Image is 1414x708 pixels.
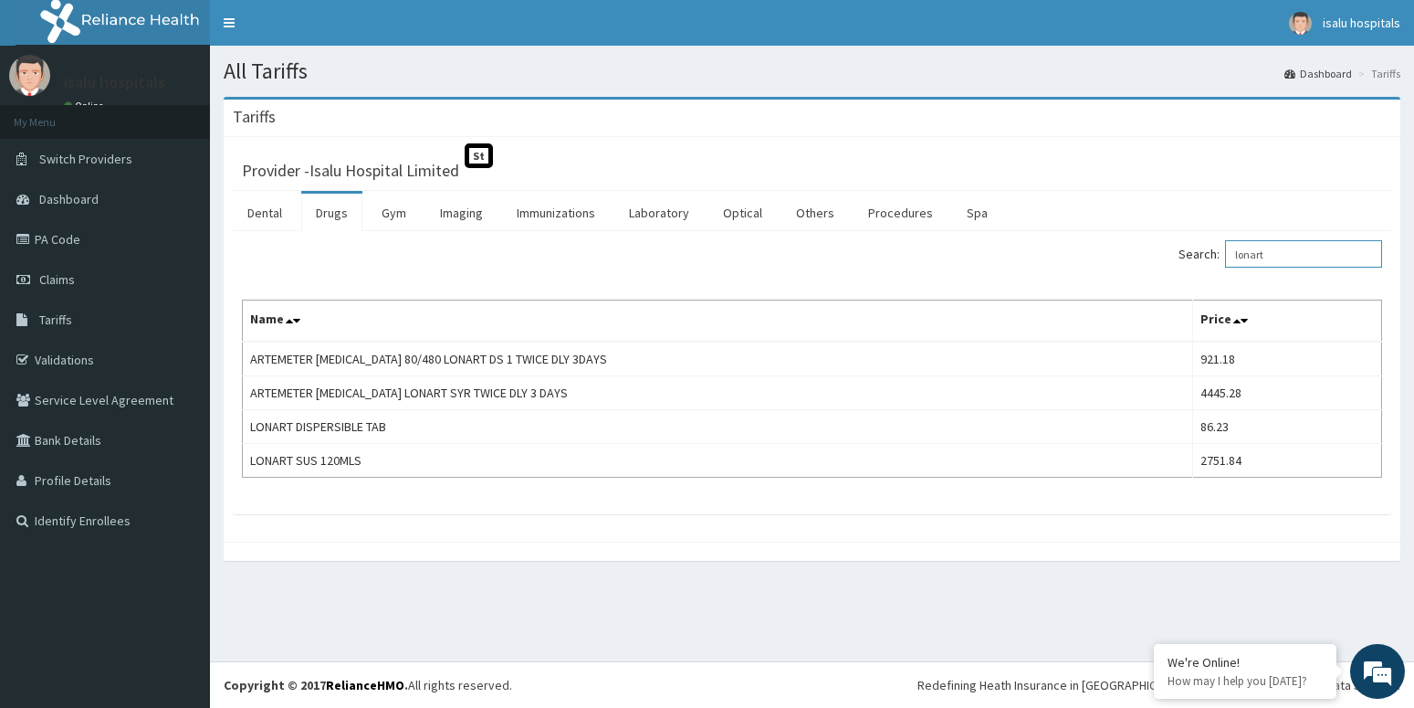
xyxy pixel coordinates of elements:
[326,677,404,693] a: RelianceHMO
[781,194,849,232] a: Others
[367,194,421,232] a: Gym
[106,230,252,415] span: We're online!
[1284,66,1352,81] a: Dashboard
[708,194,777,232] a: Optical
[502,194,610,232] a: Immunizations
[34,91,74,137] img: d_794563401_company_1708531726252_794563401
[224,59,1400,83] h1: All Tariffs
[243,376,1193,410] td: ARTEMETER [MEDICAL_DATA] LONART SYR TWICE DLY 3 DAYS
[39,151,132,167] span: Switch Providers
[952,194,1002,232] a: Spa
[1193,301,1382,343] th: Price
[64,74,165,90] p: isalu hospitals
[39,191,99,207] span: Dashboard
[1225,240,1382,268] input: Search:
[233,194,297,232] a: Dental
[301,194,362,232] a: Drugs
[242,163,459,179] h3: Provider - Isalu Hospital Limited
[243,342,1193,376] td: ARTEMETER [MEDICAL_DATA] 80/480 LONART DS 1 TWICE DLY 3DAYS
[917,676,1400,694] div: Redefining Heath Insurance in [GEOGRAPHIC_DATA] using Telemedicine and Data Science!
[210,661,1414,708] footer: All rights reserved.
[614,194,704,232] a: Laboratory
[39,312,72,328] span: Tariffs
[854,194,948,232] a: Procedures
[9,499,348,563] textarea: Type your message and hit 'Enter'
[299,9,343,53] div: Minimize live chat window
[1323,15,1400,31] span: isalu hospitals
[465,143,493,168] span: St
[64,100,108,112] a: Online
[1289,12,1312,35] img: User Image
[1193,410,1382,444] td: 86.23
[95,102,307,126] div: Chat with us now
[243,410,1193,444] td: LONART DISPERSIBLE TAB
[1193,376,1382,410] td: 4445.28
[39,271,75,288] span: Claims
[233,109,276,125] h3: Tariffs
[1193,342,1382,376] td: 921.18
[425,194,498,232] a: Imaging
[1168,654,1323,671] div: We're Online!
[243,301,1193,343] th: Name
[1193,444,1382,478] td: 2751.84
[224,677,408,693] strong: Copyright © 2017 .
[1168,673,1323,689] p: How may I help you today?
[9,55,50,96] img: User Image
[243,444,1193,478] td: LONART SUS 120MLS
[1354,66,1400,81] li: Tariffs
[1178,240,1382,268] label: Search:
